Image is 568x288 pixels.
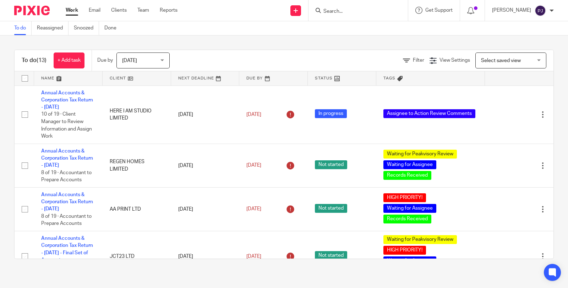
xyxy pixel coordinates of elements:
[171,85,240,144] td: [DATE]
[383,150,457,159] span: Waiting for Peakvisory Review
[41,192,93,212] a: Annual Accounts & Corporation Tax Return - [DATE]
[383,160,436,169] span: Waiting for Assignee
[535,5,546,16] img: svg%3E
[97,57,113,64] p: Due by
[171,187,240,231] td: [DATE]
[246,254,261,259] span: [DATE]
[315,251,347,260] span: Not started
[41,214,92,226] span: 8 of 19 · Accountant to Prepare Accounts
[103,85,171,144] td: HERE I AM STUDIO LIMITED
[383,193,426,202] span: HIGH PRIORITY!
[315,160,347,169] span: Not started
[439,58,470,63] span: View Settings
[383,109,475,118] span: Assignee to Action Review Comments
[103,144,171,187] td: REGEN HOMES LIMITED
[103,187,171,231] td: AA PRINT LTD
[383,235,457,244] span: Waiting for Peakvisory Review
[171,231,240,282] td: [DATE]
[22,57,47,64] h1: To do
[66,7,78,14] a: Work
[383,171,431,180] span: Records Received
[492,7,531,14] p: [PERSON_NAME]
[481,58,521,63] span: Select saved view
[111,7,127,14] a: Clients
[383,215,431,223] span: Records Received
[14,21,32,35] a: To do
[160,7,177,14] a: Reports
[41,112,92,139] span: 10 of 19 · Client Manager to Review Information and Assign Work
[122,58,137,63] span: [DATE]
[246,112,261,117] span: [DATE]
[246,207,261,212] span: [DATE]
[41,170,92,183] span: 8 of 19 · Accountant to Prepare Accounts
[74,21,99,35] a: Snoozed
[171,144,240,187] td: [DATE]
[246,163,261,168] span: [DATE]
[383,256,436,265] span: Waiting for Assignee
[14,6,50,15] img: Pixie
[41,236,93,262] a: Annual Accounts & Corporation Tax Return - [DATE] - Final Set of Accounts
[315,109,347,118] span: In progress
[383,246,426,255] span: HIGH PRIORITY!
[323,9,387,15] input: Search
[315,204,347,213] span: Not started
[413,58,424,63] span: Filter
[104,21,122,35] a: Done
[54,52,84,68] a: + Add task
[41,90,93,110] a: Annual Accounts & Corporation Tax Return - [DATE]
[425,8,453,13] span: Get Support
[383,204,436,213] span: Waiting for Assignee
[103,231,171,282] td: JCT23 LTD
[383,76,395,80] span: Tags
[37,21,69,35] a: Reassigned
[37,57,47,63] span: (13)
[41,149,93,168] a: Annual Accounts & Corporation Tax Return - [DATE]
[137,7,149,14] a: Team
[89,7,100,14] a: Email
